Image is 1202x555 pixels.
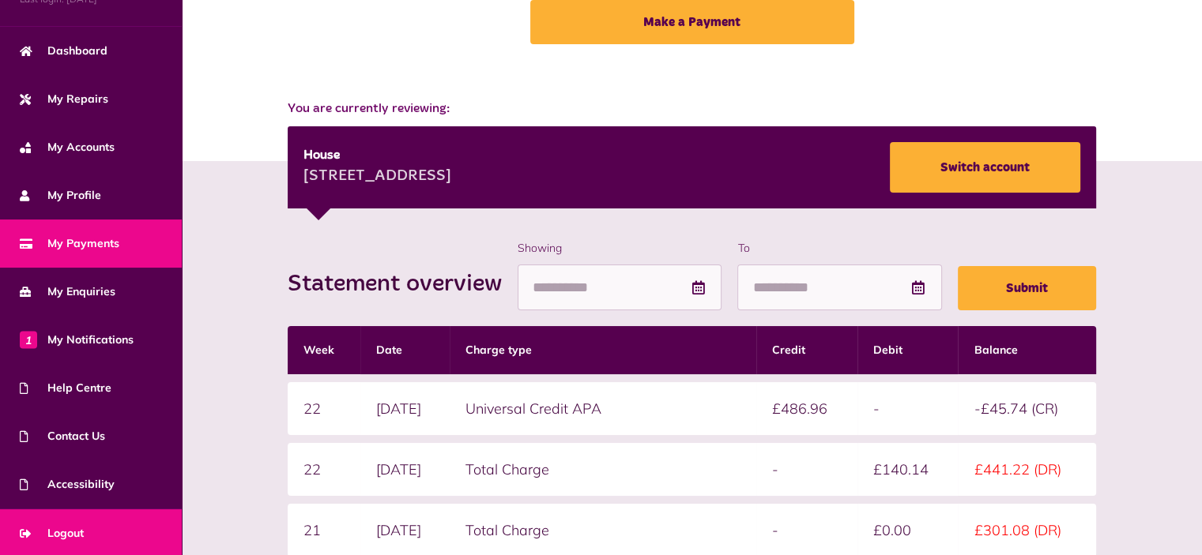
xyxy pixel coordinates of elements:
span: Dashboard [20,43,107,59]
span: My Accounts [20,139,115,156]
div: [STREET_ADDRESS] [303,165,451,189]
td: £140.14 [857,443,959,496]
h2: Statement overview [288,270,518,298]
th: Credit [756,326,857,374]
span: My Payments [20,235,119,252]
td: 22 [288,382,360,435]
td: [DATE] [360,382,450,435]
span: 1 [20,331,37,348]
span: My Notifications [20,332,134,348]
span: My Enquiries [20,283,115,300]
td: £486.96 [756,382,857,435]
td: Total Charge [450,443,756,496]
label: Showing [518,240,722,257]
span: You are currently reviewing: [288,99,1095,118]
span: Logout [20,525,84,542]
td: - [756,443,857,496]
th: Debit [857,326,959,374]
th: Week [288,326,360,374]
label: To [737,240,941,257]
th: Date [360,326,450,374]
td: [DATE] [360,443,450,496]
span: My Profile [20,187,101,204]
th: Charge type [450,326,756,374]
th: Balance [958,326,1095,374]
span: My Repairs [20,91,108,107]
span: Accessibility [20,476,115,493]
span: Help Centre [20,380,111,396]
td: -£45.74 (CR) [958,382,1095,435]
td: £441.22 (DR) [958,443,1095,496]
td: 22 [288,443,360,496]
button: Submit [958,266,1096,310]
span: Contact Us [20,428,105,444]
div: House [303,146,451,165]
td: Universal Credit APA [450,382,756,435]
a: Switch account [890,142,1080,193]
td: - [857,382,959,435]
